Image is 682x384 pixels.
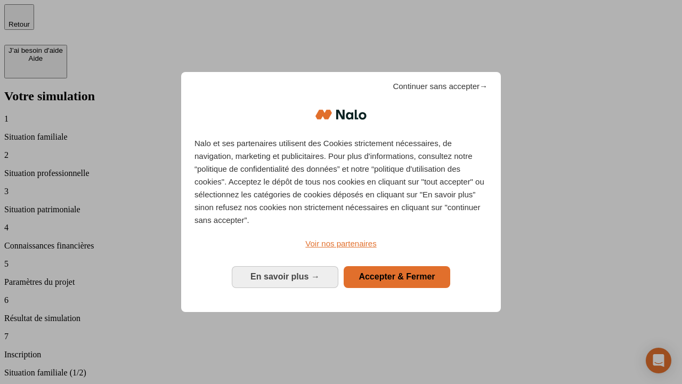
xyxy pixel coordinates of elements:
p: Nalo et ses partenaires utilisent des Cookies strictement nécessaires, de navigation, marketing e... [194,137,488,227]
div: Bienvenue chez Nalo Gestion du consentement [181,72,501,311]
span: Continuer sans accepter→ [393,80,488,93]
button: Accepter & Fermer: Accepter notre traitement des données et fermer [344,266,450,287]
button: En savoir plus: Configurer vos consentements [232,266,338,287]
span: Accepter & Fermer [359,272,435,281]
span: Voir nos partenaires [305,239,376,248]
span: En savoir plus → [250,272,320,281]
a: Voir nos partenaires [194,237,488,250]
img: Logo [315,99,367,131]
